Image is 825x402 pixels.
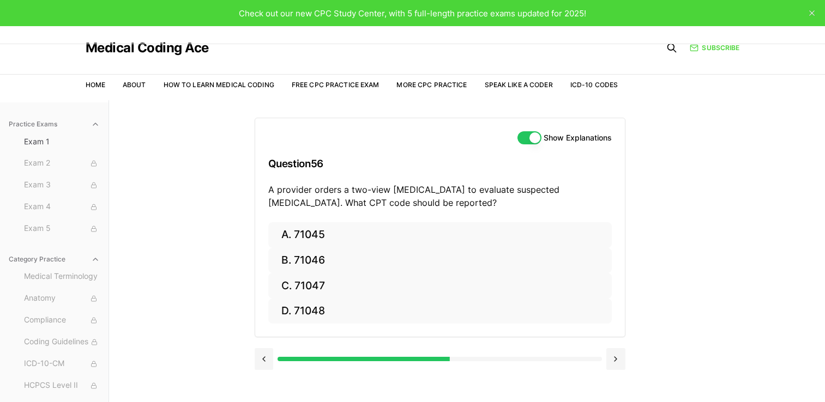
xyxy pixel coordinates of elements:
[24,179,100,191] span: Exam 3
[20,155,104,172] button: Exam 2
[20,220,104,237] button: Exam 5
[803,4,821,22] button: close
[268,222,612,248] button: A. 71045
[24,157,100,169] span: Exam 2
[86,81,105,89] a: Home
[24,201,100,213] span: Exam 4
[4,251,104,268] button: Category Practice
[24,314,100,326] span: Compliance
[20,290,104,307] button: Anatomy
[24,336,100,348] span: Coding Guidelines
[544,134,612,142] label: Show Explanations
[20,312,104,329] button: Compliance
[485,81,553,89] a: Speak Like a Coder
[268,273,612,299] button: C. 71047
[268,299,612,324] button: D. 71048
[20,133,104,150] button: Exam 1
[292,81,380,89] a: Free CPC Practice Exam
[24,271,100,283] span: Medical Terminology
[20,377,104,394] button: HCPCS Level II
[570,81,618,89] a: ICD-10 Codes
[24,293,100,304] span: Anatomy
[690,43,739,53] a: Subscribe
[123,81,146,89] a: About
[268,248,612,273] button: B. 71046
[20,268,104,285] button: Medical Terminology
[86,41,209,54] a: Medical Coding Ace
[20,198,104,216] button: Exam 4
[24,223,100,235] span: Exam 5
[24,358,100,370] span: ICD-10-CM
[24,380,100,392] span: HCPCS Level II
[396,81,467,89] a: More CPC Practice
[24,136,100,147] span: Exam 1
[268,183,612,209] p: A provider orders a two-view [MEDICAL_DATA] to evaluate suspected [MEDICAL_DATA]. What CPT code s...
[20,355,104,373] button: ICD-10-CM
[164,81,274,89] a: How to Learn Medical Coding
[268,148,612,180] h3: Question 56
[239,8,586,19] span: Check out our new CPC Study Center, with 5 full-length practice exams updated for 2025!
[20,176,104,194] button: Exam 3
[4,115,104,133] button: Practice Exams
[20,333,104,351] button: Coding Guidelines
